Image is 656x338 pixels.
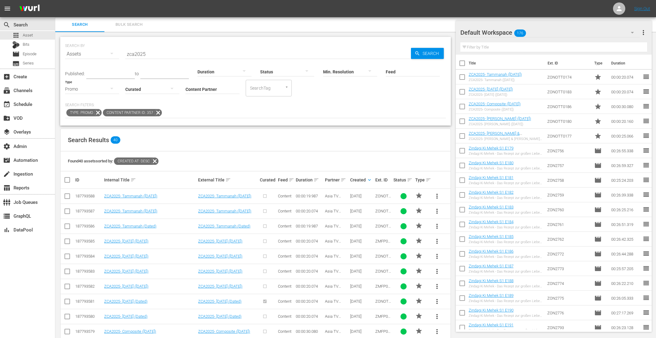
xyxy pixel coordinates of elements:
[469,175,513,180] a: Zindagi Ki Mehek S1 E181
[350,314,373,319] div: [DATE]
[469,161,513,165] a: Zindagi Ki Mehek S1 E180
[469,116,531,121] a: ZCA2025- [PERSON_NAME] ([DATE])
[594,309,602,317] span: Episode
[642,206,650,213] span: reorder
[104,254,148,258] a: ZCA2025- [DATE] ([DATE])
[296,239,323,243] div: 00:00:20.074
[642,294,650,301] span: reorder
[642,250,650,257] span: reorder
[3,143,10,150] span: Admin
[545,217,592,232] td: ZON2761
[642,309,650,316] span: reorder
[469,152,542,156] div: Zindagi Ki Mehek - Das Rezept zur großen Liebe S1 E179
[426,177,431,183] span: sort
[104,314,147,319] a: ZCA2025- [DATE] (Dated)
[469,234,513,239] a: Zindagi Ki Mehek S1 E185
[415,267,423,274] span: PROMO
[325,239,341,248] span: Asia TV Limited
[325,194,341,203] span: Asia TV Limited
[325,224,341,233] span: Asia TV Limited
[609,114,642,129] td: 00:00:20.160
[469,205,513,209] a: Zindagi Ki Mehek S1 E183
[544,55,591,72] th: Ext. ID
[469,308,513,313] a: Zindagi Ki Mehek S1 E190
[289,177,294,183] span: sort
[260,177,276,182] div: Curated
[469,323,513,327] a: Zindagi Ki Mehek S1 E191
[325,254,341,263] span: Asia TV Limited
[15,2,44,16] img: ans4CAIJ8jUAAAAAAAAAAAAAAAAAAAAAAAAgQb4GAAAAAAAAAAAAAAAAAAAAAAAAJMjXAAAAAAAAAAAAAAAAAAAAAAAAgAT5G...
[609,202,642,217] td: 00:26:25.216
[350,284,373,289] div: [DATE]
[469,264,513,268] a: Zindagi Ki Mehek S1 E187
[469,211,542,215] div: Zindagi Ki Mehek - Das Rezept zur großen Liebe S1 E183
[65,45,119,63] div: Assets
[198,284,242,289] a: ZCA2025- [DATE] ([DATE])
[545,276,592,291] td: ZON2774
[642,191,650,198] span: reorder
[198,176,258,184] div: External Title
[104,269,148,274] a: ZCA2025- [DATE] ([DATE])
[3,128,10,136] span: Overlays
[433,268,441,275] span: more_vert
[545,143,592,158] td: ZON2756
[104,284,148,289] a: ZCA2025- [DATE] ([DATE])
[433,238,441,245] span: more_vert
[111,136,120,144] span: 40
[325,209,341,218] span: Asia TV Limited
[594,191,602,199] span: Episode
[198,224,250,228] a: ZCA2025- Tammanah (Dated)
[433,298,441,305] span: more_vert
[341,177,346,183] span: sort
[609,99,642,114] td: 00:00:30.080
[545,114,592,129] td: ZONOTT0180
[642,73,650,80] span: reorder
[430,294,444,309] button: more_vert
[545,232,592,247] td: ZON2762
[3,199,10,206] span: Job Queues
[642,265,650,272] span: reorder
[3,226,10,234] span: DataPool
[375,177,392,182] div: Ext. ID
[225,177,231,183] span: sort
[469,293,513,298] a: Zindagi Ki Mehek S1 E189
[350,269,373,274] div: [DATE]
[594,265,602,272] span: Episode
[594,103,602,110] span: Promo
[65,103,446,108] p: Search Filters:
[433,283,441,290] span: more_vert
[469,314,542,318] div: Zindagi Ki Mehek - Das Rezept zur großen Liebe S1 E190
[325,269,341,278] span: Asia TV Limited
[3,170,10,178] span: Ingestion
[393,176,413,184] div: Status
[642,161,650,169] span: reorder
[415,176,428,184] div: Type
[75,254,102,258] div: 187793584
[460,24,640,41] div: Default Workspace
[594,162,602,169] span: Episode
[407,177,412,183] span: sort
[594,206,602,213] span: Episode
[278,209,291,213] span: Content
[375,269,391,278] span: ZONOTT0183
[469,284,542,288] div: Zindagi Ki Mehek - Das Rezept zur großen Liebe S1 E188
[609,143,642,158] td: 00:26:55.338
[350,239,373,243] div: [DATE]
[415,282,423,289] span: PROMO
[23,51,37,57] span: Episode
[430,204,444,219] button: more_vert
[278,254,291,258] span: Content
[469,131,522,140] a: ZCA2025- [PERSON_NAME] & [PERSON_NAME] ([DATE])
[433,328,441,335] span: more_vert
[103,109,154,116] span: Content Partner ID: 357
[634,6,650,11] a: Sign Out
[469,166,542,170] div: Zindagi Ki Mehek - Das Rezept zur großen Liebe S1 E180
[12,60,20,67] span: Series
[198,194,251,198] a: ZCA2025- Tammanah ([DATE])
[642,176,650,184] span: reorder
[433,192,441,200] span: more_vert
[469,87,513,91] a: ZCA2025- [DATE] ([DATE])
[640,29,647,36] span: more_vert
[545,202,592,217] td: ZON2760
[469,249,513,254] a: Zindagi Ki Mehek S1 E186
